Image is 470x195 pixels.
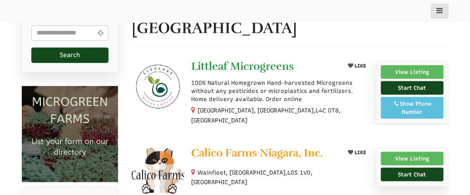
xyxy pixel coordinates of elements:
[381,168,443,181] a: Start Chat
[381,152,443,166] a: View Listing
[353,150,366,156] span: LIKE
[22,86,119,183] img: Microgreen Farms list your microgreen farm today
[345,60,369,72] button: LIKE
[31,48,109,63] button: Search
[191,117,247,125] span: [GEOGRAPHIC_DATA]
[431,4,449,19] button: main_menu
[345,147,369,158] button: LIKE
[386,100,438,116] div: Show Phone Number
[353,63,366,69] span: LIKE
[191,178,247,186] span: [GEOGRAPHIC_DATA]
[381,65,443,79] a: View Listing
[95,29,105,36] i: Use Current Location
[287,169,311,177] span: L0S 1V0
[381,81,443,95] a: Start Chat
[191,79,369,104] p: 100% Natural Homegrown Hand-harvested Microgreens without any pesticides or microplastics and fer...
[191,147,337,161] a: Calico Farms Niagara, Inc.
[191,59,294,73] span: Littleaf Microgreens
[132,60,184,113] img: Littleaf Microgreens
[191,146,323,160] span: Calico Farms Niagara, Inc.
[316,107,339,115] span: L4C 0T8
[191,60,337,74] a: Littleaf Microgreens
[191,169,312,185] small: Wainfleet, [GEOGRAPHIC_DATA], ,
[191,107,341,123] small: [GEOGRAPHIC_DATA], [GEOGRAPHIC_DATA], ,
